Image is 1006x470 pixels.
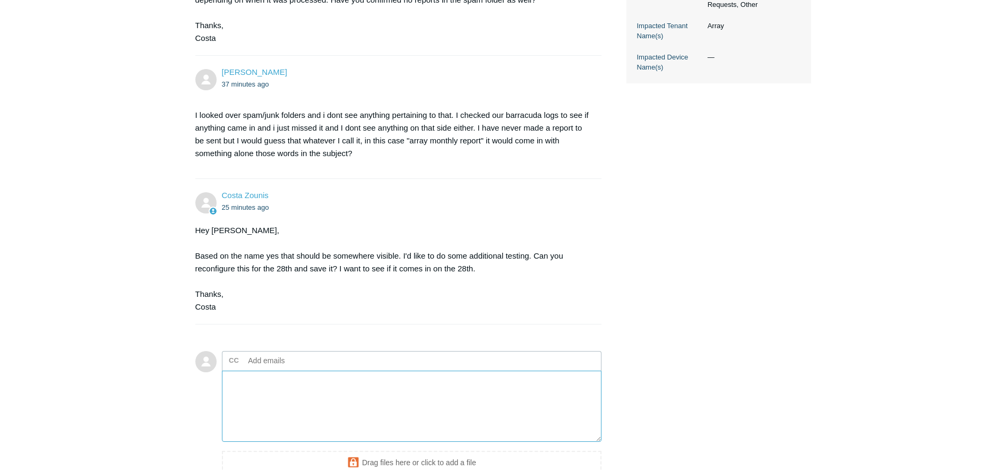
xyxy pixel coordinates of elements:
time: 08/27/2025, 16:02 [222,80,269,88]
textarea: Add your reply [222,371,602,442]
p: I looked over spam/junk folders and i dont see anything pertaining to that. I checked our barracu... [195,109,591,160]
div: Hey [PERSON_NAME], Based on the name yes that should be somewhere visible. I'd like to do some ad... [195,224,591,313]
dd: — [702,52,801,63]
dd: Array [702,21,801,31]
a: Costa Zounis [222,191,269,200]
time: 08/27/2025, 16:14 [222,203,269,211]
span: Michael Matulewicz [222,67,287,76]
label: CC [229,353,239,369]
dt: Impacted Tenant Name(s) [637,21,702,41]
input: Add emails [244,353,358,369]
a: [PERSON_NAME] [222,67,287,76]
dt: Impacted Device Name(s) [637,52,702,73]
